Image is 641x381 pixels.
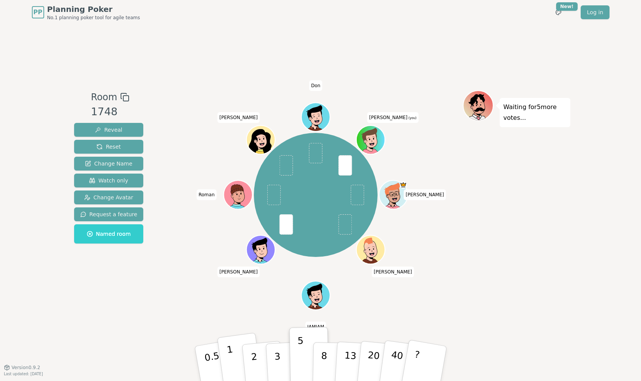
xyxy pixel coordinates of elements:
[96,143,121,151] span: Reset
[372,267,414,277] span: Click to change your name
[404,189,446,200] span: Click to change your name
[305,321,326,332] span: Click to change your name
[74,140,144,154] button: Reset
[552,5,565,19] button: New!
[217,267,260,277] span: Click to change your name
[309,80,322,91] span: Click to change your name
[297,335,304,377] p: 5
[85,160,132,167] span: Change Name
[74,174,144,187] button: Watch only
[4,364,40,371] button: Version0.9.2
[32,4,140,21] a: PPPlanning PokerNo.1 planning poker tool for agile teams
[47,15,140,21] span: No.1 planning poker tool for agile teams
[217,112,260,123] span: Click to change your name
[87,230,131,238] span: Named room
[4,372,43,376] span: Last updated: [DATE]
[95,126,122,134] span: Reveal
[74,190,144,204] button: Change Avatar
[74,224,144,244] button: Named room
[89,177,128,184] span: Watch only
[556,2,578,11] div: New!
[12,364,40,371] span: Version 0.9.2
[80,210,137,218] span: Request a feature
[47,4,140,15] span: Planning Poker
[74,123,144,137] button: Reveal
[400,181,407,189] span: James is the host
[84,194,133,201] span: Change Avatar
[407,116,417,120] span: (you)
[197,189,217,200] span: Click to change your name
[74,157,144,171] button: Change Name
[581,5,609,19] a: Log in
[504,102,566,123] p: Waiting for 5 more votes...
[33,8,42,17] span: PP
[91,104,129,120] div: 1748
[74,207,144,221] button: Request a feature
[357,126,384,153] button: Click to change your avatar
[91,90,117,104] span: Room
[367,112,418,123] span: Click to change your name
